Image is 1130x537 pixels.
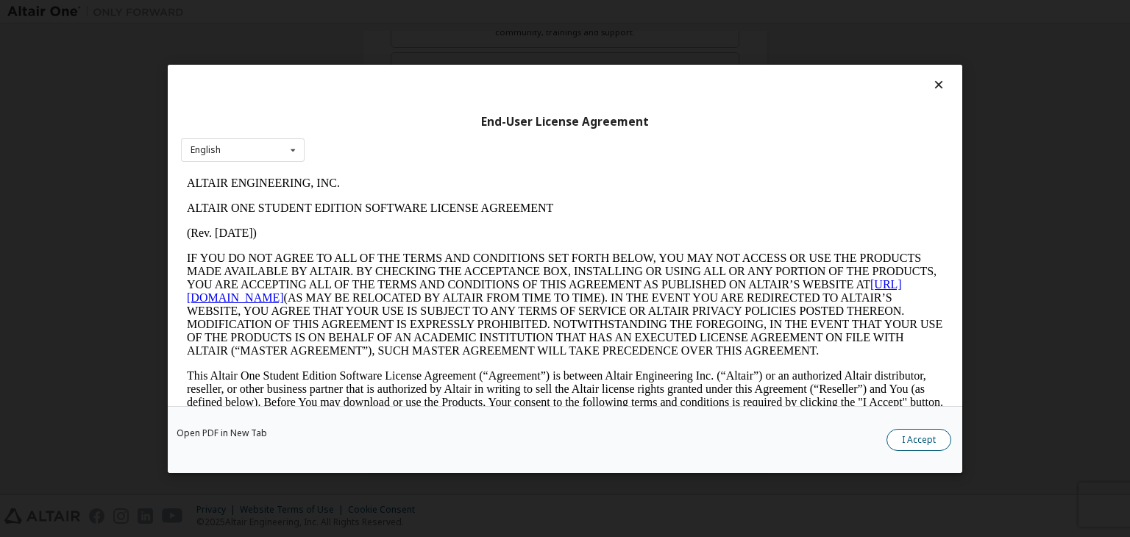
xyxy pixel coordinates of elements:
p: IF YOU DO NOT AGREE TO ALL OF THE TERMS AND CONDITIONS SET FORTH BELOW, YOU MAY NOT ACCESS OR USE... [6,81,762,187]
p: ALTAIR ONE STUDENT EDITION SOFTWARE LICENSE AGREEMENT [6,31,762,44]
button: I Accept [886,429,951,451]
a: [URL][DOMAIN_NAME] [6,107,721,133]
p: This Altair One Student Edition Software License Agreement (“Agreement”) is between Altair Engine... [6,199,762,252]
p: (Rev. [DATE]) [6,56,762,69]
div: End-User License Agreement [181,114,949,129]
div: English [191,146,221,154]
p: ALTAIR ENGINEERING, INC. [6,6,762,19]
a: Open PDF in New Tab [177,429,267,438]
